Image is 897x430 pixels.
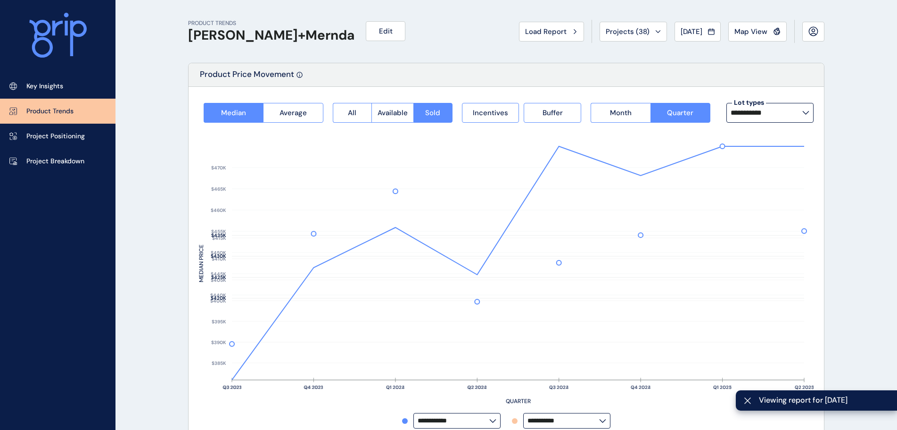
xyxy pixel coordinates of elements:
[188,19,354,27] p: PRODUCT TRENDS
[26,132,85,141] p: Project Positioning
[734,27,767,36] span: Map View
[519,22,584,42] button: Load Report
[26,157,84,166] p: Project Breakdown
[200,69,294,86] p: Product Price Movement
[366,21,405,41] button: Edit
[379,26,393,36] span: Edit
[606,27,650,36] span: Projects ( 38 )
[600,22,667,42] button: Projects (38)
[681,27,702,36] span: [DATE]
[26,82,63,91] p: Key Insights
[728,22,787,42] button: Map View
[525,27,567,36] span: Load Report
[188,27,354,43] h1: [PERSON_NAME]+Mernda
[26,107,74,116] p: Product Trends
[675,22,721,42] button: [DATE]
[759,395,889,405] span: Viewing report for [DATE]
